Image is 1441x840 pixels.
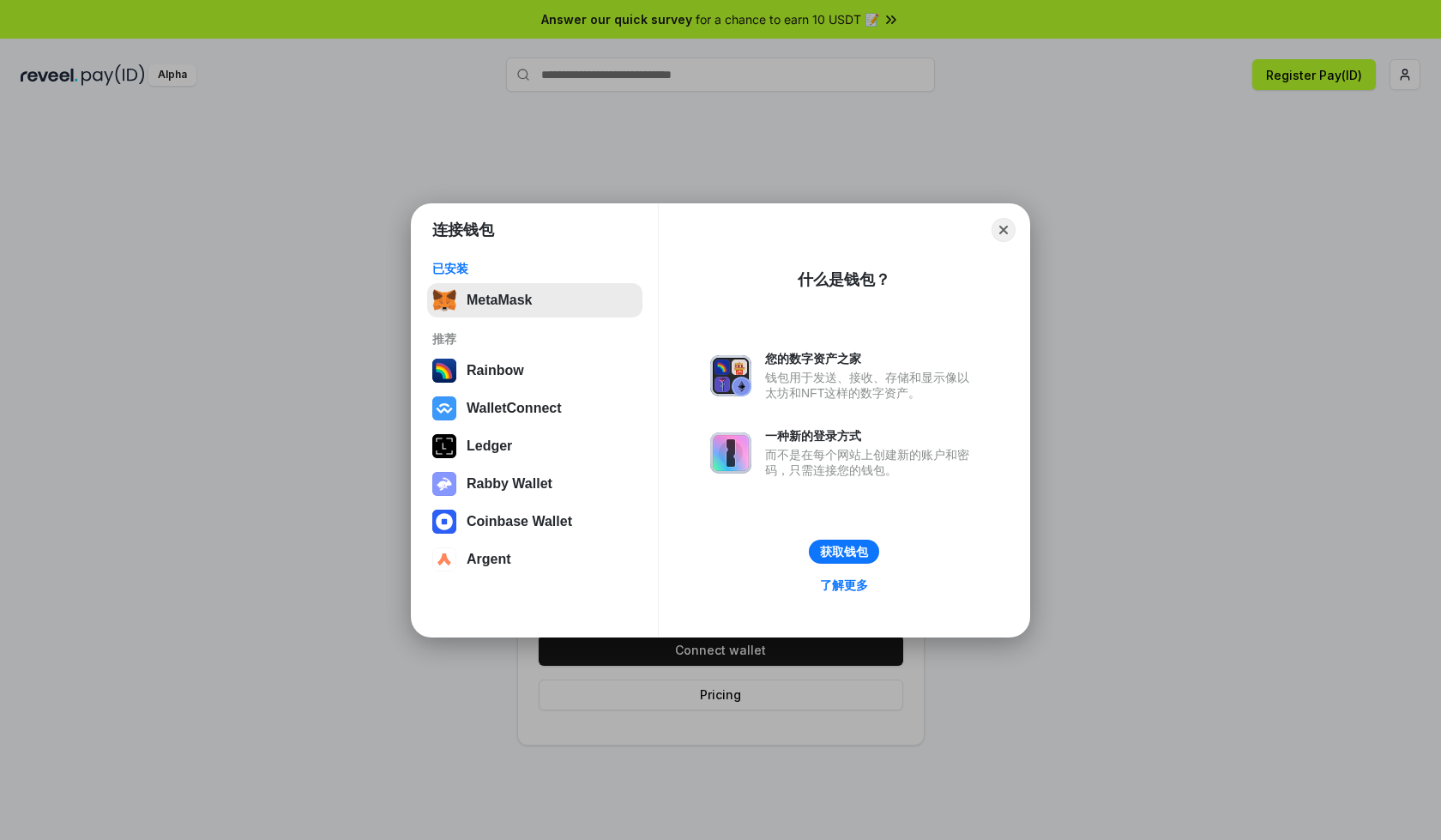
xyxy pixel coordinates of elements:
[820,577,868,593] div: 了解更多
[432,331,637,347] div: 推荐
[710,355,751,396] img: svg+xml,%3Csvg%20xmlns%3D%22http%3A%2F%2Fwww.w3.org%2F2000%2Fsvg%22%20fill%3D%22none%22%20viewBox...
[809,540,879,564] button: 获取钱包
[432,434,456,458] img: svg+xml,%3Csvg%20xmlns%3D%22http%3A%2F%2Fwww.w3.org%2F2000%2Fsvg%22%20width%3D%2228%22%20height%3...
[427,354,642,388] button: Rainbow
[710,432,751,474] img: svg+xml,%3Csvg%20xmlns%3D%22http%3A%2F%2Fwww.w3.org%2F2000%2Fsvg%22%20fill%3D%22none%22%20viewBox...
[432,510,456,534] img: svg+xml,%3Csvg%20width%3D%2228%22%20height%3D%2228%22%20viewBox%3D%220%200%2028%2028%22%20fill%3D...
[765,370,978,401] div: 钱包用于发送、接收、存储和显示像以太坊和NFT这样的数字资产。
[765,428,978,444] div: 一种新的登录方式
[810,574,878,596] a: 了解更多
[820,544,868,559] div: 获取钱包
[467,401,562,416] div: WalletConnect
[765,351,978,366] div: 您的数字资产之家
[467,514,572,529] div: Coinbase Wallet
[427,467,642,501] button: Rabby Wallet
[432,359,456,383] img: svg+xml,%3Csvg%20width%3D%22120%22%20height%3D%22120%22%20viewBox%3D%220%200%20120%20120%22%20fil...
[427,391,642,426] button: WalletConnect
[432,396,456,420] img: svg+xml,%3Csvg%20width%3D%2228%22%20height%3D%2228%22%20viewBox%3D%220%200%2028%2028%22%20fill%3D...
[432,288,456,312] img: svg+xml,%3Csvg%20fill%3D%22none%22%20height%3D%2233%22%20viewBox%3D%220%200%2035%2033%22%20width%...
[432,547,456,571] img: svg+xml,%3Csvg%20width%3D%2228%22%20height%3D%2228%22%20viewBox%3D%220%200%2028%2028%22%20fill%3D...
[765,447,978,478] div: 而不是在每个网站上创建新的账户和密码，只需连接您的钱包。
[467,552,511,567] div: Argent
[427,505,642,539] button: Coinbase Wallet
[432,220,494,240] h1: 连接钱包
[467,438,512,454] div: Ledger
[467,363,524,378] div: Rainbow
[427,542,642,577] button: Argent
[427,429,642,463] button: Ledger
[467,476,552,492] div: Rabby Wallet
[467,293,532,308] div: MetaMask
[432,261,637,276] div: 已安装
[427,283,642,317] button: MetaMask
[432,472,456,496] img: svg+xml,%3Csvg%20xmlns%3D%22http%3A%2F%2Fwww.w3.org%2F2000%2Fsvg%22%20fill%3D%22none%22%20viewBox...
[992,218,1016,242] button: Close
[798,269,890,290] div: 什么是钱包？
